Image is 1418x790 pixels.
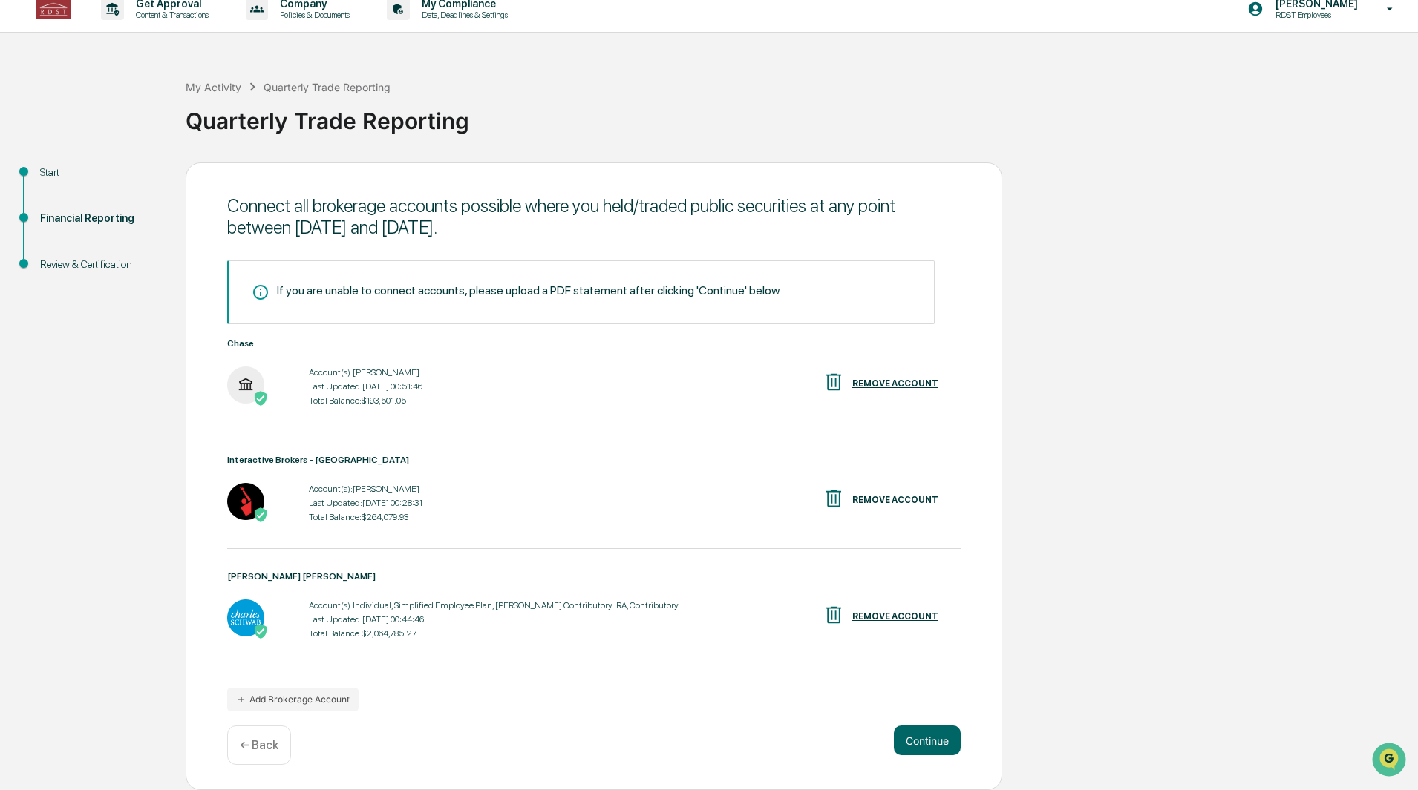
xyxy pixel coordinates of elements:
[1370,741,1411,781] iframe: Open customer support
[852,495,938,505] div: REMOVE ACCOUNT
[894,725,961,755] button: Continue
[227,338,961,349] div: Chase
[30,187,96,202] span: Preclearance
[124,10,216,20] p: Content & Transactions
[1264,10,1365,20] p: RDST Employees
[227,571,961,582] div: [PERSON_NAME] [PERSON_NAME]
[309,600,679,610] div: Account(s): Individual, Simplified Employee Plan, [PERSON_NAME] Contributory IRA, Contributory
[15,217,27,228] div: 🔎
[823,371,845,393] img: REMOVE ACCOUNT
[186,81,241,93] div: My Activity
[227,483,264,520] img: Interactive Brokers - US - Active
[15,188,27,200] div: 🖐️
[309,512,422,522] div: Total Balance: $264,079.93
[253,507,268,522] img: Active
[309,395,422,406] div: Total Balance: $193,501.05
[40,165,162,180] div: Start
[852,611,938,622] div: REMOVE ACCOUNT
[227,366,264,404] img: Chase - Active
[240,738,278,752] p: ← Back
[852,378,938,389] div: REMOVE ACCOUNT
[50,113,244,128] div: Start new chat
[253,624,268,639] img: Active
[122,187,184,202] span: Attestations
[40,211,162,226] div: Financial Reporting
[823,487,845,510] img: REMOVE ACCOUNT
[148,251,180,263] span: Pylon
[309,367,422,378] div: Account(s): [PERSON_NAME]
[108,188,120,200] div: 🗄️
[9,209,99,236] a: 🔎Data Lookup
[9,181,102,208] a: 🖐️Preclearance
[227,455,961,465] div: Interactive Brokers - [GEOGRAPHIC_DATA]
[186,96,1411,134] div: Quarterly Trade Reporting
[309,484,422,494] div: Account(s): [PERSON_NAME]
[227,599,264,636] img: Charles Schwab - Active
[410,10,515,20] p: Data, Deadlines & Settings
[40,257,162,272] div: Review & Certification
[309,614,679,625] div: Last Updated: [DATE] 00:44:46
[253,391,268,406] img: Active
[309,628,679,639] div: Total Balance: $2,064,785.27
[105,251,180,263] a: Powered byPylon
[15,31,270,55] p: How can we help?
[309,498,422,508] div: Last Updated: [DATE] 00:28:31
[309,381,422,392] div: Last Updated: [DATE] 00:51:46
[102,181,190,208] a: 🗄️Attestations
[227,195,961,238] div: Connect all brokerage accounts possible where you held/traded public securities at any point betw...
[30,215,94,230] span: Data Lookup
[277,283,781,297] div: If you are unable to connect accounts, please upload a PDF statement after clicking 'Continue' be...
[15,113,42,140] img: 1746055101610-c473b297-6a78-478c-a979-82029cc54cd1
[227,688,359,711] button: Add Brokerage Account
[823,604,845,626] img: REMOVE ACCOUNT
[264,81,391,93] div: Quarterly Trade Reporting
[50,128,188,140] div: We're available if you need us!
[252,118,270,136] button: Start new chat
[268,10,357,20] p: Policies & Documents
